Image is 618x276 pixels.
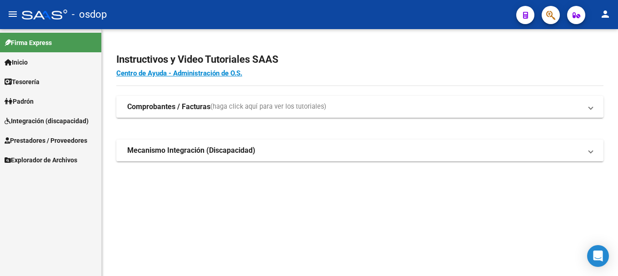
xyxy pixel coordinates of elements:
[5,38,52,48] span: Firma Express
[7,9,18,20] mat-icon: menu
[5,155,77,165] span: Explorador de Archivos
[127,102,210,112] strong: Comprobantes / Facturas
[5,116,89,126] span: Integración (discapacidad)
[116,69,242,77] a: Centro de Ayuda - Administración de O.S.
[587,245,609,267] div: Open Intercom Messenger
[600,9,611,20] mat-icon: person
[5,57,28,67] span: Inicio
[127,146,255,156] strong: Mecanismo Integración (Discapacidad)
[5,77,40,87] span: Tesorería
[116,51,603,68] h2: Instructivos y Video Tutoriales SAAS
[5,96,34,106] span: Padrón
[72,5,107,25] span: - osdop
[116,96,603,118] mat-expansion-panel-header: Comprobantes / Facturas(haga click aquí para ver los tutoriales)
[210,102,326,112] span: (haga click aquí para ver los tutoriales)
[5,135,87,146] span: Prestadores / Proveedores
[116,140,603,161] mat-expansion-panel-header: Mecanismo Integración (Discapacidad)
